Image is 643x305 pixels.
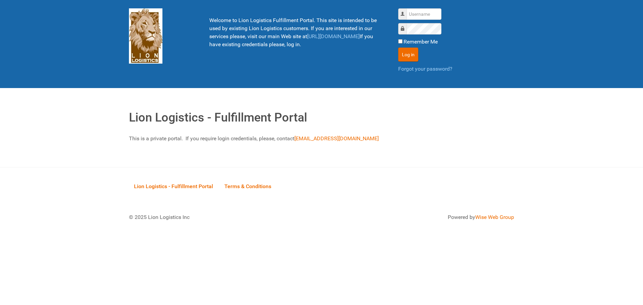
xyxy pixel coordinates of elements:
a: [EMAIL_ADDRESS][DOMAIN_NAME] [294,135,379,142]
p: Welcome to Lion Logistics Fulfillment Portal. This site is intended to be used by existing Lion L... [209,16,381,49]
a: Forgot your password? [398,66,452,72]
div: Powered by [330,213,514,221]
p: This is a private portal. If you require login credentials, please, contact [129,135,514,143]
a: Lion Logistics [129,32,162,39]
label: Remember Me [404,38,438,46]
button: Log in [398,48,418,62]
a: Lion Logistics - Fulfillment Portal [129,176,218,197]
h1: Lion Logistics - Fulfillment Portal [129,108,514,127]
span: Terms & Conditions [224,183,271,189]
a: Wise Web Group [475,214,514,220]
img: Lion Logistics [129,8,162,64]
input: Username [407,8,441,20]
div: © 2025 Lion Logistics Inc [124,208,318,226]
span: Lion Logistics - Fulfillment Portal [134,183,213,189]
a: Terms & Conditions [219,176,276,197]
a: [URL][DOMAIN_NAME] [307,33,360,40]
